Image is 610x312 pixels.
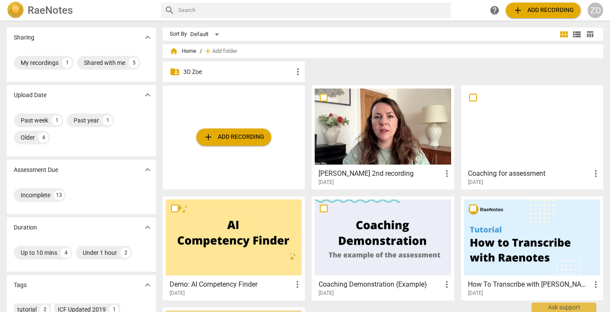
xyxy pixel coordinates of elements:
[591,279,601,290] span: more_vert
[142,280,153,290] span: expand_more
[489,5,500,15] span: help
[319,279,441,290] h3: Coaching Demonstration (Example)
[170,290,185,297] span: [DATE]
[178,3,447,17] input: Search
[591,168,601,179] span: more_vert
[28,4,73,16] h2: RaeNotes
[141,31,154,44] button: Show more
[142,32,153,43] span: expand_more
[532,303,596,312] div: Ask support
[142,165,153,175] span: expand_more
[468,290,483,297] span: [DATE]
[121,248,131,258] div: 2
[200,48,202,55] span: /
[203,132,214,142] span: add
[464,89,600,186] a: Coaching for assessment[DATE]
[21,248,57,257] div: Up to 10 mins
[319,290,334,297] span: [DATE]
[319,168,441,179] h3: Liz Price 2nd recording
[14,223,37,232] p: Duration
[506,3,581,18] button: Upload
[21,133,35,142] div: Older
[142,222,153,232] span: expand_more
[141,163,154,176] button: Show more
[464,199,600,297] a: How To Transcribe with [PERSON_NAME][DATE]
[83,248,117,257] div: Under 1 hour
[61,248,71,258] div: 4
[170,279,292,290] h3: Demo: AI Competency Finder
[315,89,451,186] a: [PERSON_NAME] 2nd recording[DATE]
[513,5,523,15] span: add
[170,31,187,37] div: Sort By
[166,199,302,297] a: Demo: AI Competency Finder[DATE]
[52,115,62,125] div: 1
[62,58,72,68] div: 1
[142,90,153,100] span: expand_more
[293,67,303,77] span: more_vert
[141,278,154,291] button: Show more
[21,58,59,67] div: My recordings
[54,190,64,200] div: 13
[513,5,574,15] span: Add recording
[183,67,293,76] p: 3D Zoe
[170,47,178,55] span: home
[170,47,196,55] span: Home
[315,199,451,297] a: Coaching Demonstration (Example)[DATE]
[557,28,570,41] button: Tile view
[319,179,334,186] span: [DATE]
[21,191,50,199] div: Incomplete
[586,30,594,38] span: table_chart
[442,279,452,290] span: more_vert
[14,165,58,174] p: Assessment Due
[74,116,99,125] div: Past year
[141,89,154,101] button: Show more
[487,3,502,18] a: Help
[84,58,125,67] div: Shared with me
[583,28,596,41] button: Table view
[572,29,582,40] span: view_list
[588,3,603,18] button: ZD
[14,33,34,42] p: Sharing
[14,281,27,290] p: Tags
[129,58,139,68] div: 5
[21,116,48,125] div: Past week
[7,2,24,19] img: Logo
[292,279,303,290] span: more_vert
[442,168,452,179] span: more_vert
[204,47,212,55] span: add
[212,48,237,55] span: Add folder
[203,132,264,142] span: Add recording
[7,2,154,19] a: LogoRaeNotes
[570,28,583,41] button: List view
[468,279,591,290] h3: How To Transcribe with RaeNotes
[141,221,154,234] button: Show more
[102,115,113,125] div: 1
[190,28,222,41] div: Default
[14,91,46,100] p: Upload Date
[196,128,271,146] button: Upload
[164,5,175,15] span: search
[38,132,49,143] div: 4
[468,179,483,186] span: [DATE]
[559,29,569,40] span: view_module
[468,168,591,179] h3: Coaching for assessment
[170,67,180,77] span: folder_shared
